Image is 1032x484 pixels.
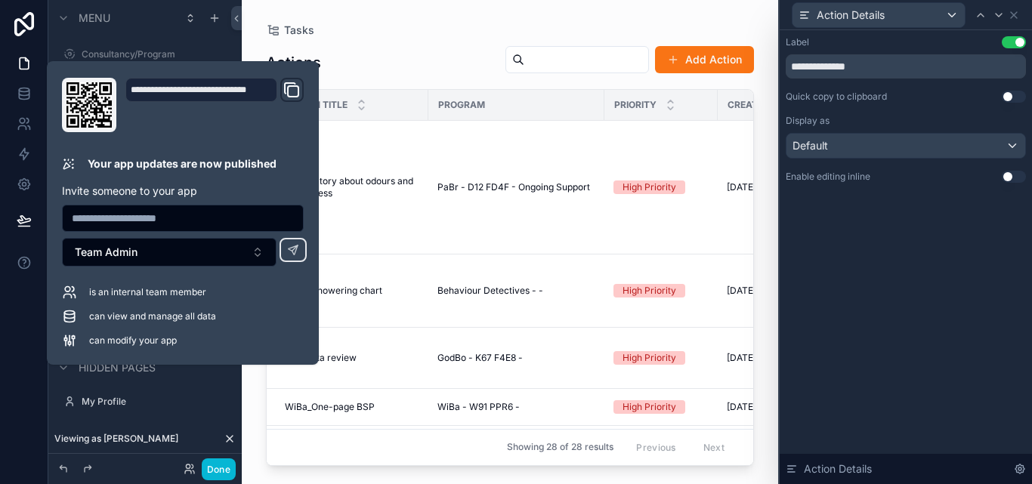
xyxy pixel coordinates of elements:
a: WiBa_One-page BSP [285,401,419,413]
span: Viewing as [PERSON_NAME] [54,433,178,445]
span: Action Details [817,8,885,23]
span: Program [438,99,485,111]
span: ABC data review [285,352,357,364]
span: Menu [79,11,110,26]
span: Visual showering chart [285,285,382,297]
span: Tasks [284,23,314,38]
a: High Priority [613,351,709,365]
div: Label [786,36,809,48]
a: High Priority [613,284,709,297]
span: [DATE] 07:45 [727,181,783,193]
div: High Priority [623,180,676,194]
span: GodBo - K67 F4E8 - [437,352,523,364]
label: Consultancy/Program [82,48,230,60]
span: Hidden pages [79,360,156,375]
button: Add Action [655,46,754,73]
a: ABC data review [285,352,419,364]
a: High Priority [613,180,709,194]
a: GodBo - K67 F4E8 - [437,352,595,364]
span: Showing 28 of 28 results [507,442,613,454]
label: My Profile [82,396,230,408]
a: Behaviour Detectives - - [437,285,595,297]
div: High Priority [623,284,676,297]
a: High Priority [613,400,709,414]
div: Domain and Custom Link [125,78,304,132]
span: Team Admin [75,245,137,260]
span: Created at [728,99,784,111]
a: WiBa - W91 PPR6 - [437,401,595,413]
a: Social Story about odours and cleanliness [285,175,419,199]
p: Invite someone to your app [62,183,304,199]
div: High Priority [623,351,676,365]
span: WiBa - W91 PPR6 - [437,401,520,413]
span: [DATE] 07:39 [727,285,783,297]
div: Enable editing inline [786,171,870,183]
span: WiBa_One-page BSP [285,401,375,413]
button: Action Details [792,2,966,28]
a: [DATE] 19:14 [727,352,804,364]
a: [DATE] 07:39 [727,285,804,297]
h1: Actions [266,52,321,73]
a: Tasks [266,23,314,38]
span: PaBr - D12 FD4F - Ongoing Support [437,181,590,193]
a: [DATE] 07:45 [727,181,804,193]
label: Display as [786,115,830,127]
span: Behaviour Detectives - - [437,285,543,297]
button: Default [786,133,1026,159]
p: Your app updates are now published [88,156,277,171]
a: [DATE] 13:29 [727,401,804,413]
span: Priority [614,99,657,111]
span: [DATE] 13:29 [727,401,780,413]
span: is an internal team member [89,286,206,298]
span: Default [793,138,828,153]
span: [DATE] 19:14 [727,352,780,364]
button: Select Button [62,238,277,267]
a: PaBr - D12 FD4F - Ongoing Support [437,181,595,193]
div: Quick copy to clipboard [786,91,887,103]
span: Action Details [804,461,872,476]
span: can view and manage all data [89,310,216,322]
div: High Priority [623,400,676,414]
span: can modify your app [89,334,177,347]
button: Done [202,458,236,480]
a: Visual showering chart [285,285,419,297]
